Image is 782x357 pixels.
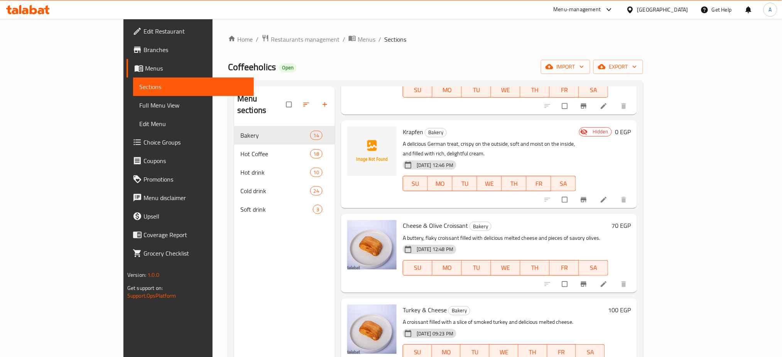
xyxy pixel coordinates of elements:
span: SA [582,262,605,273]
a: Menus [348,34,375,44]
span: FR [553,262,576,273]
div: Cold drink24 [234,182,335,200]
nav: Menu sections [234,123,335,222]
div: Menu-management [554,5,601,14]
a: Edit menu item [600,196,609,204]
a: Edit menu item [600,280,609,288]
button: delete [615,276,634,293]
button: Branch-specific-item [575,276,594,293]
button: TH [520,260,550,276]
button: SU [403,176,428,191]
div: [GEOGRAPHIC_DATA] [637,5,688,14]
p: A buttery, flaky croissant filled with delicious melted cheese and pieces of savory olives. [403,233,608,243]
div: Soft drink3 [234,200,335,219]
a: Restaurants management [262,34,339,44]
h6: 70 EGP [611,220,631,231]
span: TH [524,262,547,273]
span: SU [406,84,429,96]
button: TU [453,176,477,191]
span: Choice Groups [144,138,248,147]
span: TU [465,84,488,96]
span: Select all sections [282,97,298,112]
span: WE [480,178,499,189]
div: Hot drink10 [234,163,335,182]
span: Krapfen [403,126,423,138]
a: Upsell [127,207,254,226]
span: SA [582,84,605,96]
span: A [769,5,772,14]
a: Menus [127,59,254,77]
span: 10 [311,169,322,176]
button: FR [550,82,579,98]
span: Coverage Report [144,230,248,239]
button: MO [432,82,462,98]
span: Select to update [557,277,574,291]
button: SU [403,260,432,276]
a: Edit Menu [133,115,254,133]
span: [DATE] 12:46 PM [414,162,456,169]
li: / [256,35,258,44]
a: Promotions [127,170,254,189]
span: MO [436,262,459,273]
div: Cold drink [240,186,310,195]
div: Bakery14 [234,126,335,145]
a: Grocery Checklist [127,244,254,263]
button: TU [462,82,491,98]
div: Bakery [470,222,491,231]
span: SU [406,178,425,189]
span: [DATE] 09:23 PM [414,330,456,337]
span: TU [456,178,474,189]
span: FR [553,84,576,96]
span: Bakery [425,128,446,137]
span: Sections [384,35,406,44]
div: items [310,149,323,158]
span: Hot Coffee [240,149,310,158]
span: Menus [358,35,375,44]
span: import [547,62,584,72]
span: 24 [311,187,322,195]
button: TU [462,260,491,276]
button: SA [551,176,576,191]
span: Sections [139,82,248,91]
button: WE [491,82,520,98]
span: 3 [313,206,322,213]
img: Turkey & Cheese [347,305,397,354]
span: 18 [311,150,322,158]
button: import [541,60,590,74]
a: Edit Restaurant [127,22,254,40]
a: Sections [133,77,254,96]
span: TH [524,84,547,96]
nav: breadcrumb [228,34,643,44]
a: Coupons [127,152,254,170]
button: delete [615,191,634,208]
span: Soft drink [240,205,313,214]
span: Get support on: [127,283,163,293]
button: TH [520,82,550,98]
span: Hot drink [240,168,310,177]
span: Full Menu View [139,101,248,110]
a: Full Menu View [133,96,254,115]
span: TH [505,178,524,189]
span: MO [431,178,449,189]
span: Turkey & Cheese [403,304,447,316]
span: Promotions [144,175,248,184]
span: WE [494,84,517,96]
button: FR [527,176,551,191]
span: Restaurants management [271,35,339,44]
span: MO [436,84,459,96]
li: / [378,35,381,44]
span: Cheese & Olive Croissant [403,220,468,231]
a: Choice Groups [127,133,254,152]
a: Menu disclaimer [127,189,254,207]
button: MO [428,176,453,191]
span: SA [554,178,573,189]
button: FR [550,260,579,276]
button: SA [579,260,608,276]
button: delete [615,98,634,115]
a: Coverage Report [127,226,254,244]
h6: 0 EGP [615,126,631,137]
span: Grocery Checklist [144,249,248,258]
span: Menus [145,64,248,73]
span: Bakery [449,306,470,315]
button: SU [403,82,432,98]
